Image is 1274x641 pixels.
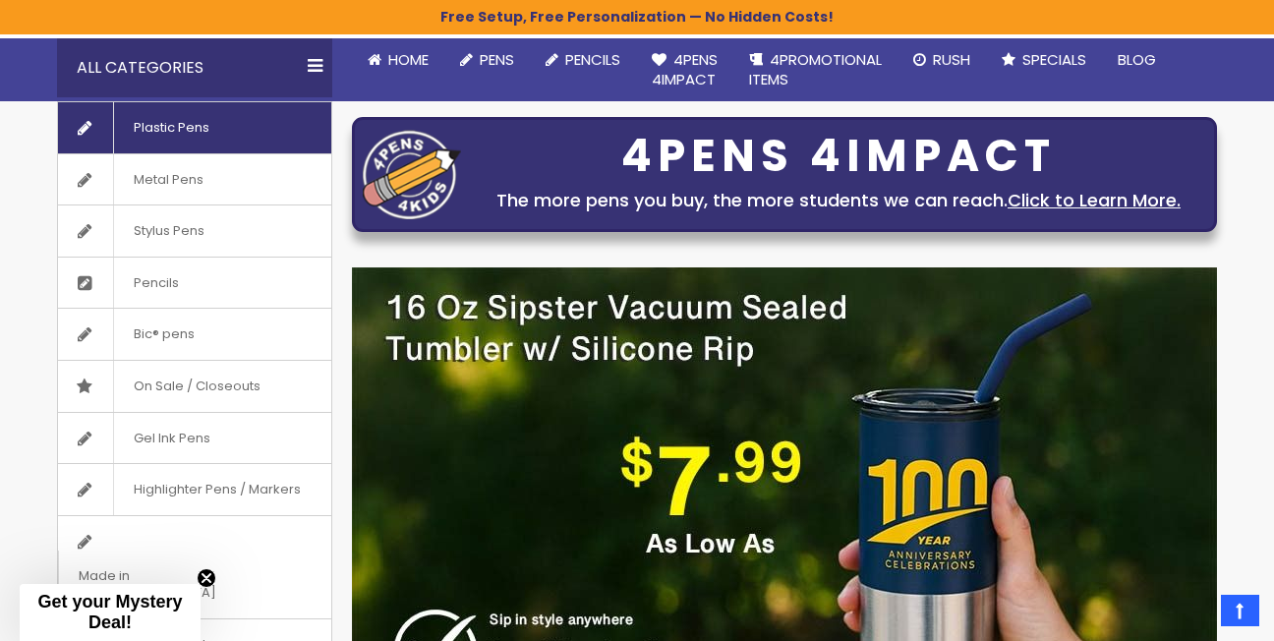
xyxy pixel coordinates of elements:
div: 4PENS 4IMPACT [471,136,1206,177]
span: On Sale / Closeouts [113,361,280,412]
a: Pencils [58,258,331,309]
span: Blog [1118,49,1156,70]
span: Stylus Pens [113,205,224,257]
a: Gel Ink Pens [58,413,331,464]
a: Click to Learn More. [1008,188,1181,212]
a: Stylus Pens [58,205,331,257]
span: Pens [480,49,514,70]
span: Pencils [113,258,199,309]
span: 4Pens 4impact [652,49,718,89]
a: Highlighter Pens / Markers [58,464,331,515]
a: Pencils [530,38,636,82]
span: 4PROMOTIONAL ITEMS [749,49,882,89]
a: Bic® pens [58,309,331,360]
span: Made in [GEOGRAPHIC_DATA] [58,551,282,618]
span: Pencils [565,49,620,70]
button: Close teaser [197,568,216,588]
a: Made in [GEOGRAPHIC_DATA] [58,516,331,618]
a: 4Pens4impact [636,38,733,102]
a: Plastic Pens [58,102,331,153]
span: Get your Mystery Deal! [37,592,182,632]
div: Get your Mystery Deal!Close teaser [20,584,201,641]
span: Rush [933,49,970,70]
a: Pens [444,38,530,82]
span: Bic® pens [113,309,214,360]
img: four_pen_logo.png [363,130,461,219]
a: Specials [986,38,1102,82]
span: Metal Pens [113,154,223,205]
a: Blog [1102,38,1172,82]
span: Plastic Pens [113,102,229,153]
span: Gel Ink Pens [113,413,230,464]
span: Highlighter Pens / Markers [113,464,320,515]
a: On Sale / Closeouts [58,361,331,412]
span: Specials [1022,49,1086,70]
span: Home [388,49,429,70]
a: Metal Pens [58,154,331,205]
div: All Categories [57,38,332,97]
a: Rush [898,38,986,82]
a: 4PROMOTIONALITEMS [733,38,898,102]
div: The more pens you buy, the more students we can reach. [471,187,1206,214]
a: Home [352,38,444,82]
